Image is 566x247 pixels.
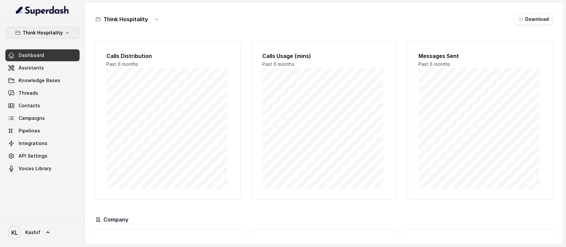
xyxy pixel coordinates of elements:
span: Voices Library [19,165,51,172]
img: light.svg [16,5,69,16]
a: Knowledge Bases [5,74,80,86]
a: Threads [5,87,80,99]
span: Past 6 months [418,61,450,67]
button: Download [515,13,553,25]
h3: Think Hospitality [103,15,148,23]
a: Voices Library [5,163,80,174]
span: Threads [19,90,38,96]
span: Knowledge Bases [19,77,60,84]
span: Past 6 months [262,61,294,67]
a: Pipelines [5,125,80,137]
text: KL [11,229,18,236]
a: Assistants [5,62,80,74]
span: Kashif [25,229,40,236]
a: Campaigns [5,112,80,124]
span: Dashboard [19,52,44,59]
a: Dashboard [5,49,80,61]
span: Assistants [19,65,44,71]
h2: Messages Sent [418,52,542,60]
h2: Calls Distribution [106,52,230,60]
a: Contacts [5,100,80,112]
span: Integrations [19,140,47,147]
h3: Company [103,216,128,223]
span: Past 6 months [106,61,138,67]
span: API Settings [19,153,47,159]
a: Kashif [5,223,80,242]
a: Integrations [5,137,80,149]
span: Pipelines [19,127,40,134]
span: Campaigns [19,115,45,122]
a: API Settings [5,150,80,162]
p: Think Hospitality [23,29,63,37]
span: Contacts [19,102,40,109]
button: Think Hospitality [5,27,80,39]
h2: Calls Usage (mins) [262,52,386,60]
